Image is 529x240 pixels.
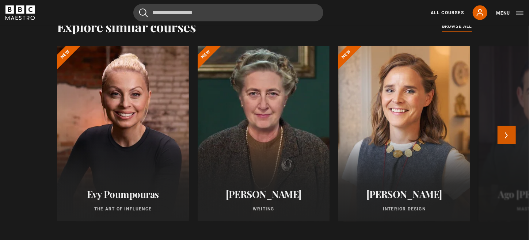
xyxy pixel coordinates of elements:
a: [PERSON_NAME] Writing New [198,46,330,221]
span: browse all [442,23,472,30]
h2: [PERSON_NAME] [347,189,461,200]
a: All Courses [431,9,464,16]
svg: BBC Maestro [5,5,35,20]
p: Interior Design [347,206,461,213]
h2: Explore similar courses [57,19,196,34]
h2: [PERSON_NAME] [206,189,321,200]
input: Search [133,4,323,22]
a: [PERSON_NAME] Interior Design New [338,46,470,221]
h2: Evy Poumpouras [66,189,180,200]
p: Writing [206,206,321,213]
button: Toggle navigation [496,9,524,17]
a: browse all [442,23,472,31]
p: The Art of Influence [66,206,180,213]
a: Evy Poumpouras The Art of Influence New [57,46,189,221]
button: Submit the search query [139,8,148,18]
